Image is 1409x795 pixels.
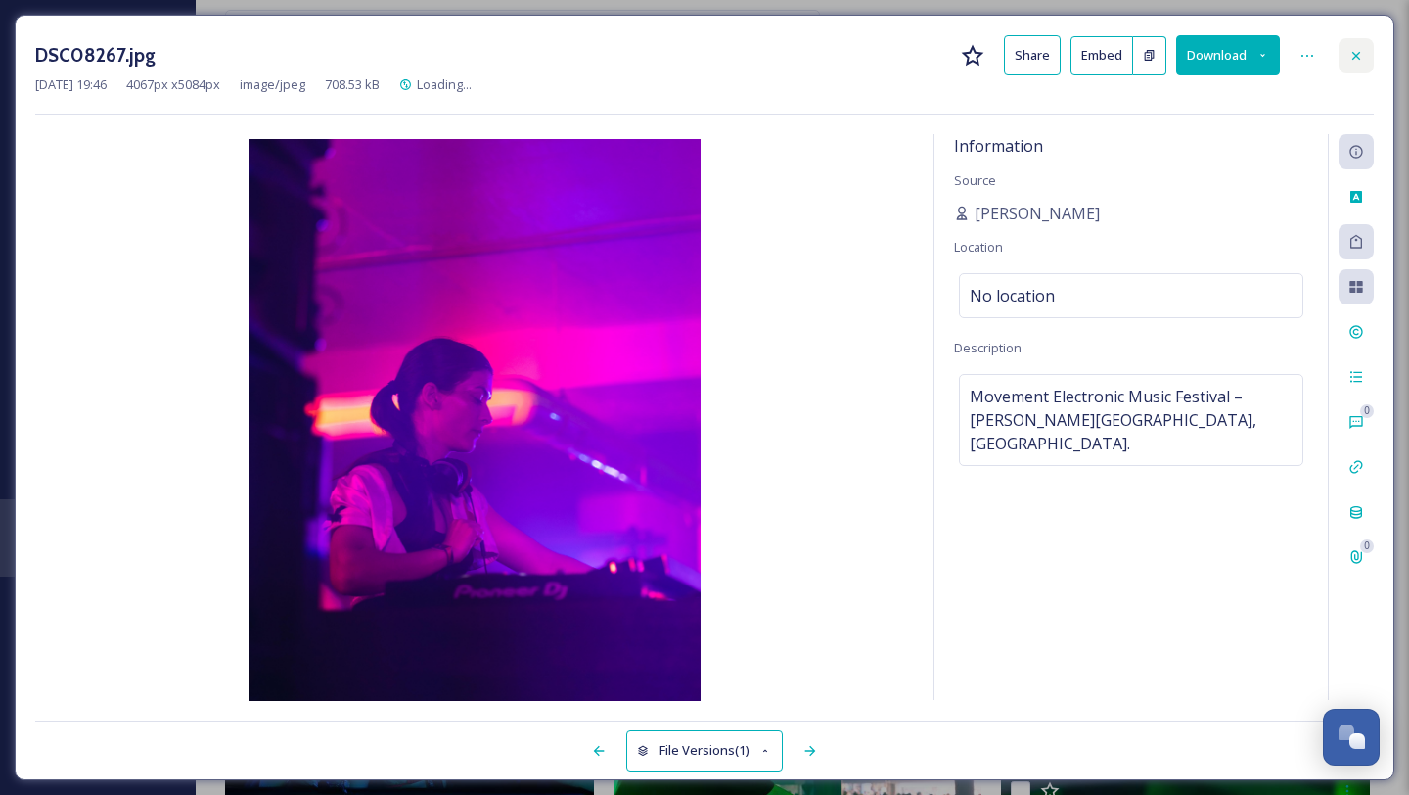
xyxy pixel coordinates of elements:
button: File Versions(1) [626,730,783,771]
img: DSC08267.jpg [35,139,914,705]
span: Source [954,171,996,189]
h3: DSC08267.jpg [35,41,156,70]
span: Information [954,135,1043,157]
span: image/jpeg [240,75,305,94]
button: Embed [1070,36,1133,75]
div: 0 [1360,539,1374,553]
span: Loading... [417,75,472,93]
span: [DATE] 19:46 [35,75,107,94]
span: 708.53 kB [325,75,380,94]
button: Download [1176,35,1280,75]
span: Description [954,339,1022,356]
span: 4067 px x 5084 px [126,75,220,94]
span: [PERSON_NAME] [975,202,1100,225]
div: 0 [1360,404,1374,418]
button: Share [1004,35,1061,75]
span: Movement Electronic Music Festival – [PERSON_NAME][GEOGRAPHIC_DATA], [GEOGRAPHIC_DATA]. [970,385,1293,455]
span: Location [954,238,1003,256]
span: No location [970,284,1055,307]
button: Open Chat [1323,709,1380,766]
